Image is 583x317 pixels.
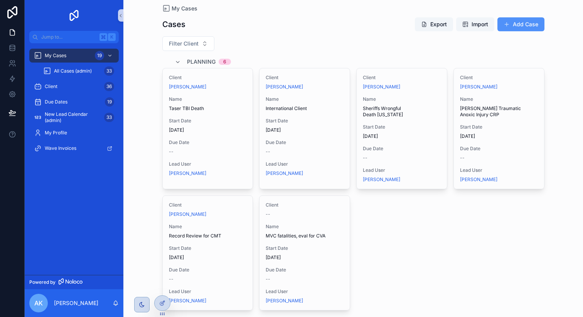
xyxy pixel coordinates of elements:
[266,233,344,239] span: MVC fatalities, eval for CVA
[104,82,114,91] div: 36
[169,245,247,251] span: Start Date
[266,170,303,176] a: [PERSON_NAME]
[169,276,174,282] span: --
[460,124,538,130] span: Start Date
[45,145,76,151] span: Wave Invoices
[39,64,119,78] a: All Cases (admin)33
[266,84,303,90] a: [PERSON_NAME]
[169,118,247,124] span: Start Date
[266,211,270,217] span: --
[25,275,123,289] a: Powered by
[259,195,350,310] a: Client--NameMVC fatalities, eval for CVAStart Date[DATE]Due Date--Lead User[PERSON_NAME]
[460,105,538,118] span: [PERSON_NAME] Traumatic Anoxic Injury CRP
[169,298,206,304] a: [PERSON_NAME]
[266,139,344,146] span: Due Date
[363,84,400,90] a: [PERSON_NAME]
[41,34,96,40] span: Jump to...
[162,68,253,189] a: Client[PERSON_NAME]NameTaser TBI DeathStart Date[DATE]Due Date--Lead User[PERSON_NAME]
[363,75,441,81] span: Client
[45,99,67,105] span: Due Dates
[363,105,441,118] span: Sheriffs Wrongful Death [US_STATE]
[105,97,114,107] div: 19
[460,176,497,183] a: [PERSON_NAME]
[29,141,119,155] a: Wave Invoices
[45,111,101,124] span: New Lead Calendar (admin)
[456,17,494,31] button: Import
[266,267,344,273] span: Due Date
[266,149,270,155] span: --
[34,298,43,308] span: AK
[363,176,400,183] a: [PERSON_NAME]
[363,124,441,130] span: Start Date
[162,36,214,51] button: Select Button
[169,288,247,295] span: Lead User
[266,105,344,112] span: International Client
[266,245,344,251] span: Start Date
[266,254,344,261] span: [DATE]
[266,161,344,167] span: Lead User
[45,83,57,90] span: Client
[223,59,226,65] div: 6
[169,139,247,146] span: Due Date
[356,68,447,189] a: Client[PERSON_NAME]NameSheriffs Wrongful Death [US_STATE]Start Date[DATE]Due Date--Lead User[PERS...
[169,127,247,133] span: [DATE]
[460,84,497,90] a: [PERSON_NAME]
[162,195,253,310] a: Client[PERSON_NAME]NameRecord Review for CMTStart Date[DATE]Due Date--Lead User[PERSON_NAME]
[266,288,344,295] span: Lead User
[169,224,247,230] span: Name
[266,276,270,282] span: --
[169,267,247,273] span: Due Date
[172,5,197,12] span: My Cases
[169,75,247,81] span: Client
[29,80,119,93] a: Client36
[169,233,247,239] span: Record Review for CMT
[266,118,344,124] span: Start Date
[109,34,115,40] span: K
[54,68,92,74] span: All Cases (admin)
[29,126,119,140] a: My Profile
[169,40,199,47] span: Filter Client
[29,95,119,109] a: Due Dates19
[162,5,197,12] a: My Cases
[363,167,441,173] span: Lead User
[363,96,441,102] span: Name
[162,19,185,30] h1: Cases
[169,105,247,112] span: Taser TBI Death
[363,155,367,161] span: --
[266,96,344,102] span: Name
[95,51,104,60] div: 19
[497,17,544,31] button: Add Case
[169,211,206,217] a: [PERSON_NAME]
[266,75,344,81] span: Client
[29,31,119,43] button: Jump to...K
[460,96,538,102] span: Name
[29,279,56,285] span: Powered by
[169,149,174,155] span: --
[29,110,119,124] a: New Lead Calendar (admin)33
[259,68,350,189] a: Client[PERSON_NAME]NameInternational ClientStart Date[DATE]Due Date--Lead User[PERSON_NAME]
[460,133,538,139] span: [DATE]
[460,75,538,81] span: Client
[169,96,247,102] span: Name
[460,167,538,173] span: Lead User
[169,202,247,208] span: Client
[104,66,114,76] div: 33
[45,130,67,136] span: My Profile
[453,68,544,189] a: Client[PERSON_NAME]Name[PERSON_NAME] Traumatic Anoxic Injury CRPStart Date[DATE]Due Date--Lead Us...
[266,298,303,304] a: [PERSON_NAME]
[187,58,216,66] span: Planning
[169,170,206,176] a: [PERSON_NAME]
[472,20,488,28] span: Import
[45,53,66,59] span: My Cases
[169,84,206,90] a: [PERSON_NAME]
